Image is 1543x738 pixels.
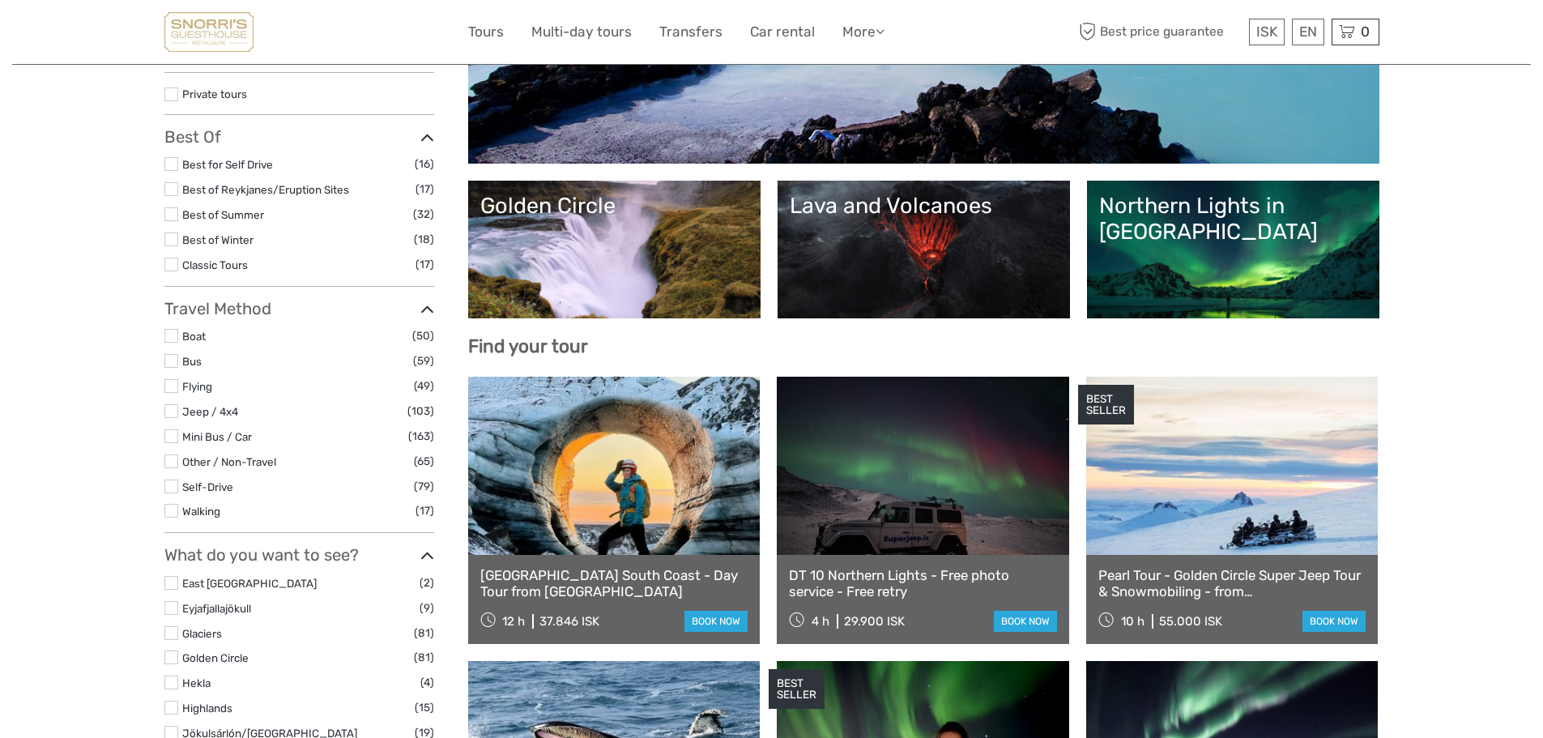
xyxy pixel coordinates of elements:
[502,614,525,629] span: 12 h
[415,155,434,173] span: (16)
[182,577,317,590] a: East [GEOGRAPHIC_DATA]
[182,208,264,221] a: Best of Summer
[480,38,1367,151] a: Lagoons, Nature Baths and Spas
[1302,611,1366,632] a: book now
[769,669,825,710] div: BEST SELLER
[1078,385,1134,425] div: BEST SELLER
[182,602,251,615] a: Eyjafjallajökull
[182,651,249,664] a: Golden Circle
[415,698,434,717] span: (15)
[182,480,233,493] a: Self-Drive
[480,193,748,306] a: Golden Circle
[164,12,254,52] img: Snorri's Guesthouse
[1358,23,1372,40] span: 0
[414,377,434,395] span: (49)
[420,599,434,617] span: (9)
[1159,614,1222,629] div: 55.000 ISK
[182,233,254,246] a: Best of Winter
[414,477,434,496] span: (79)
[182,330,206,343] a: Boat
[789,567,1057,600] a: DT 10 Northern Lights - Free photo service - Free retry
[844,614,905,629] div: 29.900 ISK
[414,230,434,249] span: (18)
[416,501,434,520] span: (17)
[182,158,273,171] a: Best for Self Drive
[164,545,434,565] h3: What do you want to see?
[182,183,349,196] a: Best of Reykjanes/Eruption Sites
[414,648,434,667] span: (81)
[420,673,434,692] span: (4)
[1076,19,1245,45] span: Best price guarantee
[182,505,220,518] a: Walking
[414,624,434,642] span: (81)
[408,427,434,446] span: (163)
[420,574,434,592] span: (2)
[182,258,248,271] a: Classic Tours
[413,352,434,370] span: (59)
[790,193,1058,219] div: Lava and Volcanoes
[1099,193,1367,245] div: Northern Lights in [GEOGRAPHIC_DATA]
[182,702,232,715] a: Highlands
[531,20,632,44] a: Multi-day tours
[750,20,815,44] a: Car rental
[468,335,588,357] b: Find your tour
[413,205,434,224] span: (32)
[182,627,222,640] a: Glaciers
[468,20,504,44] a: Tours
[182,355,202,368] a: Bus
[1256,23,1277,40] span: ISK
[182,455,276,468] a: Other / Non-Travel
[182,405,238,418] a: Jeep / 4x4
[684,611,748,632] a: book now
[182,676,211,689] a: Hekla
[480,193,748,219] div: Golden Circle
[659,20,722,44] a: Transfers
[480,567,748,600] a: [GEOGRAPHIC_DATA] South Coast - Day Tour from [GEOGRAPHIC_DATA]
[539,614,599,629] div: 37.846 ISK
[1292,19,1324,45] div: EN
[407,402,434,420] span: (103)
[182,380,212,393] a: Flying
[842,20,884,44] a: More
[412,326,434,345] span: (50)
[182,430,252,443] a: Mini Bus / Car
[994,611,1057,632] a: book now
[1098,567,1366,600] a: Pearl Tour - Golden Circle Super Jeep Tour & Snowmobiling - from [GEOGRAPHIC_DATA]
[790,193,1058,306] a: Lava and Volcanoes
[164,299,434,318] h3: Travel Method
[1099,193,1367,306] a: Northern Lights in [GEOGRAPHIC_DATA]
[164,127,434,147] h3: Best Of
[414,452,434,471] span: (65)
[416,180,434,198] span: (17)
[1121,614,1144,629] span: 10 h
[812,614,829,629] span: 4 h
[416,255,434,274] span: (17)
[182,87,247,100] a: Private tours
